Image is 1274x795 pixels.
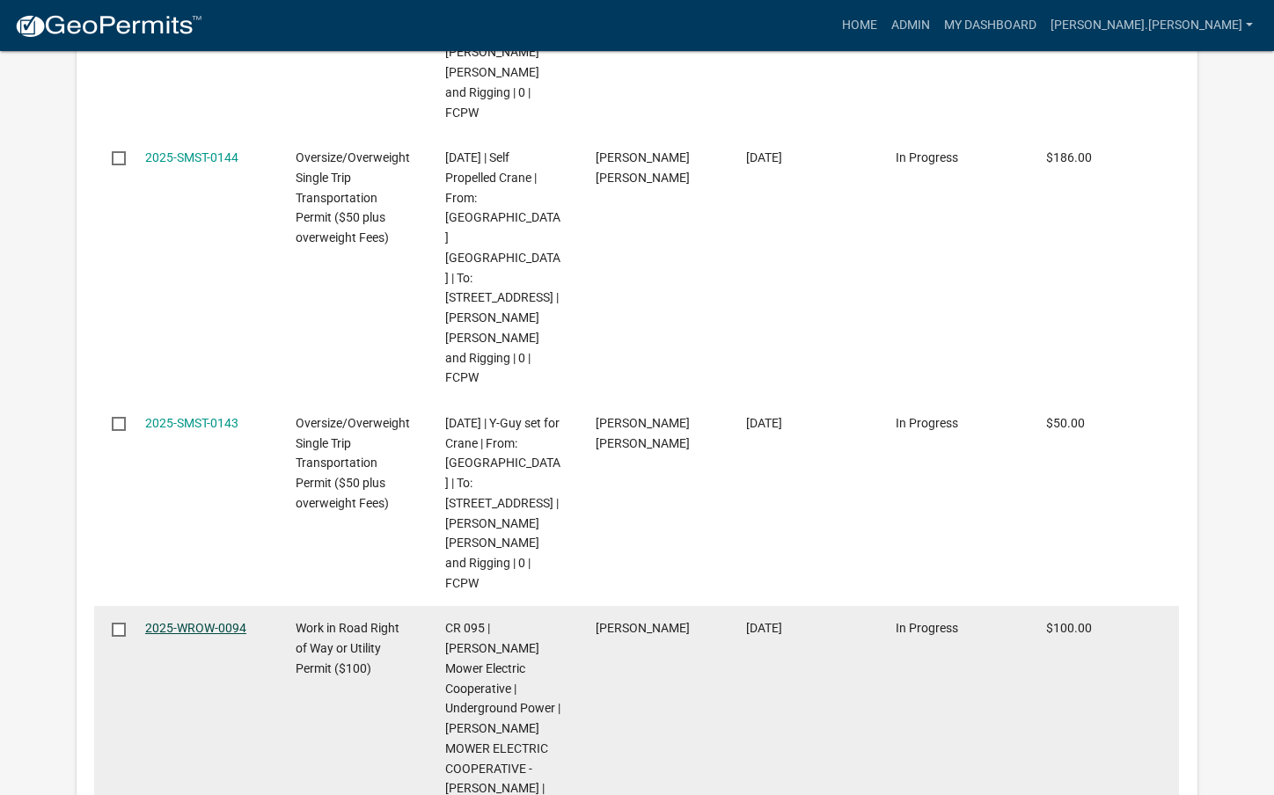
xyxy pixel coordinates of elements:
span: In Progress [896,416,958,430]
span: JOHN KALIS [596,621,690,635]
span: $50.00 [1046,416,1085,430]
span: Barnhart Crane [596,150,690,185]
span: In Progress [896,150,958,164]
span: 10/06/2025 [746,621,782,635]
a: My Dashboard [937,9,1043,42]
span: Oversize/Overweight Single Trip Transportation Permit ($50 plus overweight Fees) [296,150,410,244]
span: Work in Road Right of Way or Utility Permit ($100) [296,621,399,675]
span: 10/10/2025 [746,150,782,164]
a: [PERSON_NAME].[PERSON_NAME] [1043,9,1260,42]
span: Barnhart Crane [596,416,690,450]
a: 2025-SMST-0144 [145,150,238,164]
a: 2025-WROW-0094 [145,621,246,635]
span: 10/10/2025 | Y-Guy set for Crane | From: Mason City IA | To: 69494 165th St, Albert Lea, MN 56007... [445,416,560,590]
span: 10/10/2025 [746,416,782,430]
a: Admin [884,9,937,42]
a: Home [835,9,884,42]
a: 2025-SMST-0143 [145,416,238,430]
span: Oversize/Overweight Single Trip Transportation Permit ($50 plus overweight Fees) [296,416,410,510]
span: In Progress [896,621,958,635]
span: $186.00 [1046,150,1092,164]
span: 10/13/2025 | Self Propelled Crane | From: Mason City IA | To: 69494 165th St, Albert Lea, MN 5600... [445,150,560,384]
span: $100.00 [1046,621,1092,635]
